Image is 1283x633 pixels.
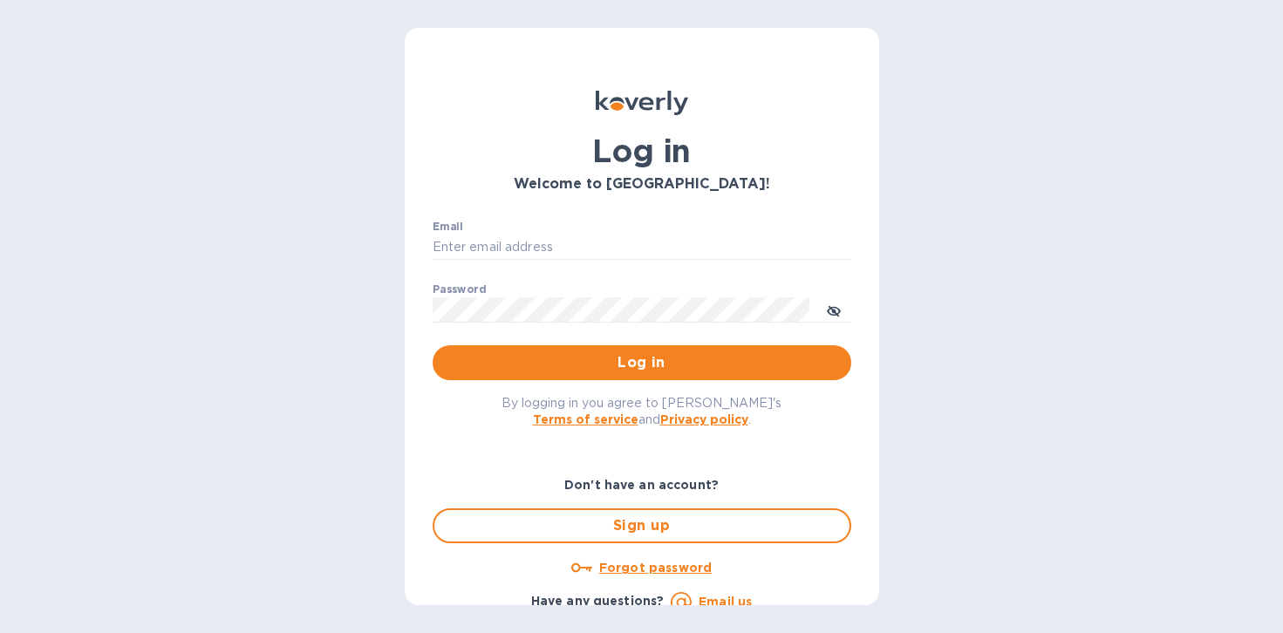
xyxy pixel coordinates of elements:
[433,235,851,261] input: Enter email address
[596,91,688,115] img: Koverly
[816,292,851,327] button: toggle password visibility
[502,396,781,426] span: By logging in you agree to [PERSON_NAME]'s and .
[433,133,851,169] h1: Log in
[564,478,719,492] b: Don't have an account?
[433,176,851,193] h3: Welcome to [GEOGRAPHIC_DATA]!
[433,508,851,543] button: Sign up
[448,515,836,536] span: Sign up
[699,595,752,609] a: Email us
[531,594,665,608] b: Have any questions?
[433,345,851,380] button: Log in
[433,284,486,295] label: Password
[433,221,463,232] label: Email
[660,412,748,426] a: Privacy policy
[599,561,712,575] u: Forgot password
[447,352,837,373] span: Log in
[533,412,638,426] a: Terms of service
